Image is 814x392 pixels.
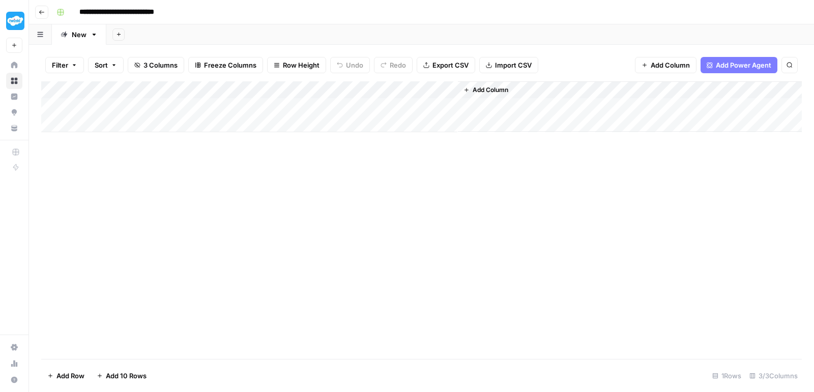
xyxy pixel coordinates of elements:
span: Add 10 Rows [106,371,147,381]
button: Sort [88,57,124,73]
a: Opportunities [6,104,22,120]
button: Undo [330,57,370,73]
a: New [52,24,106,45]
span: Add Column [473,85,508,95]
button: Add Power Agent [701,57,777,73]
button: Workspace: Twinkl [6,8,22,34]
span: Add Row [56,371,84,381]
div: New [72,29,86,40]
button: Filter [45,57,84,73]
button: Redo [374,57,413,73]
span: Import CSV [495,60,532,70]
button: Add Row [41,368,91,384]
button: Export CSV [417,57,475,73]
span: Filter [52,60,68,70]
span: 3 Columns [143,60,178,70]
span: Redo [390,60,406,70]
img: Twinkl Logo [6,12,24,30]
span: Add Power Agent [716,60,771,70]
button: Add Column [459,83,512,97]
span: Add Column [651,60,690,70]
button: Import CSV [479,57,538,73]
button: Freeze Columns [188,57,263,73]
a: Usage [6,355,22,372]
a: Your Data [6,120,22,136]
button: Help + Support [6,372,22,388]
button: 3 Columns [128,57,184,73]
a: Home [6,57,22,73]
span: Undo [346,60,363,70]
span: Freeze Columns [204,60,256,70]
a: Browse [6,73,22,89]
span: Row Height [283,60,319,70]
a: Insights [6,88,22,105]
button: Row Height [267,57,326,73]
div: 1 Rows [708,368,745,384]
div: 3/3 Columns [745,368,802,384]
span: Export CSV [432,60,469,70]
span: Sort [95,60,108,70]
button: Add 10 Rows [91,368,153,384]
a: Settings [6,339,22,355]
button: Add Column [635,57,696,73]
